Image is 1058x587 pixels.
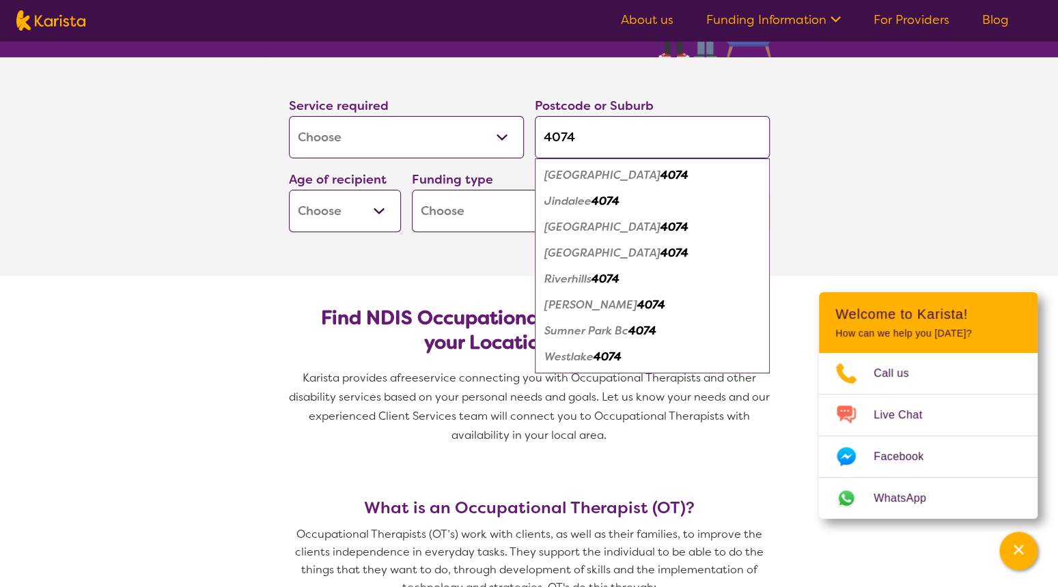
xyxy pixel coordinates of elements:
span: Call us [874,363,925,384]
div: Jindalee 4074 [542,188,763,214]
span: Facebook [874,446,940,467]
em: 4074 [591,272,620,286]
em: 4074 [637,298,665,312]
div: Jamboree Heights 4074 [542,162,763,188]
input: Type [535,116,770,158]
em: 4074 [594,349,622,364]
div: Sumner Park Bc 4074 [542,318,763,344]
em: 4074 [660,168,688,182]
a: Web link opens in a new tab. [819,478,1038,519]
span: free [397,371,419,385]
h2: Find NDIS Occupational Therapists based on your Location & Needs [300,306,759,355]
span: service connecting you with Occupational Therapists and other disability services based on your p... [289,371,772,442]
label: Age of recipient [289,171,387,188]
a: About us [621,12,673,28]
div: Middle Park 4074 [542,214,763,240]
em: [GEOGRAPHIC_DATA] [544,220,660,234]
em: Sumner Park Bc [544,324,628,338]
div: Mount Ommaney 4074 [542,240,763,266]
a: Blog [982,12,1009,28]
em: 4074 [660,220,688,234]
a: For Providers [874,12,949,28]
em: Jindalee [544,194,591,208]
button: Channel Menu [999,532,1038,570]
em: [GEOGRAPHIC_DATA] [544,168,660,182]
label: Postcode or Suburb [535,98,654,114]
em: 4074 [628,324,656,338]
div: Sumner 4074 [542,292,763,318]
span: Karista provides a [303,371,397,385]
h2: Welcome to Karista! [835,306,1021,322]
em: Riverhills [544,272,591,286]
label: Service required [289,98,389,114]
em: [GEOGRAPHIC_DATA] [544,246,660,260]
ul: Choose channel [819,353,1038,519]
span: WhatsApp [874,488,943,509]
p: How can we help you [DATE]? [835,328,1021,339]
img: Karista logo [16,10,85,31]
label: Funding type [412,171,493,188]
div: Westlake 4074 [542,344,763,370]
div: Riverhills 4074 [542,266,763,292]
em: Westlake [544,349,594,364]
em: [PERSON_NAME] [544,298,637,312]
em: 4074 [591,194,620,208]
em: 4074 [660,246,688,260]
h3: What is an Occupational Therapist (OT)? [283,498,775,517]
span: Live Chat [874,405,938,425]
a: Funding Information [706,12,841,28]
div: Channel Menu [819,292,1038,519]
